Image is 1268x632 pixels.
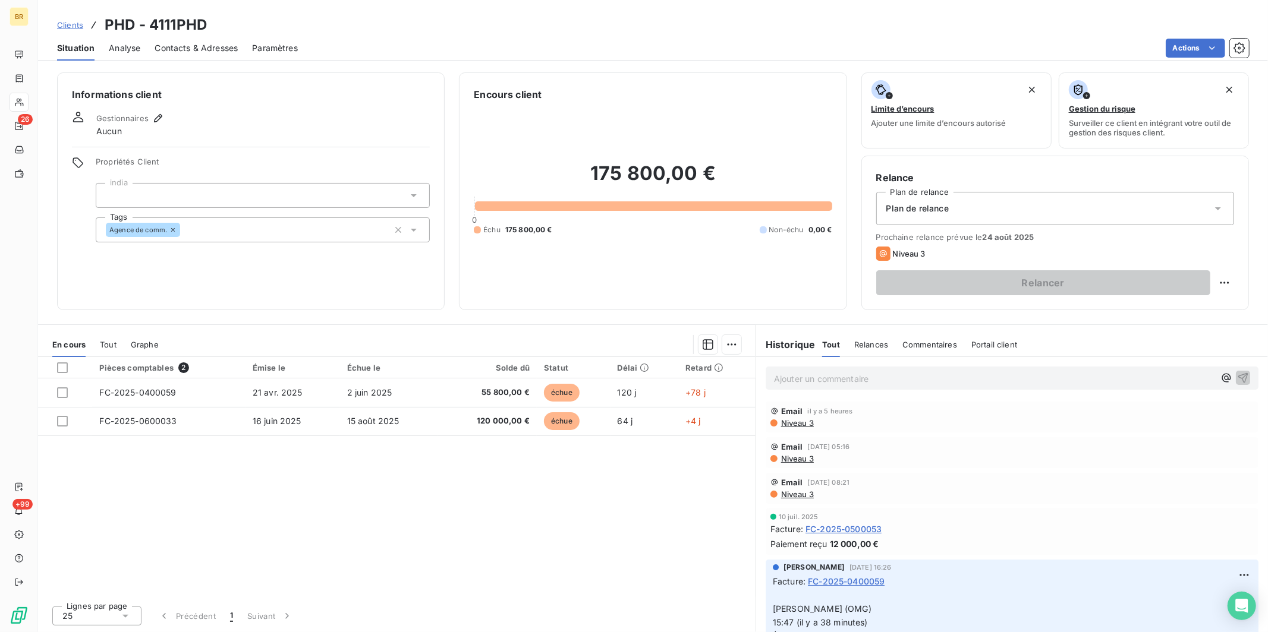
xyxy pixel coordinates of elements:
span: Gestionnaires [96,113,149,123]
h6: Historique [756,337,816,352]
img: Logo LeanPay [10,606,29,625]
span: 15:47 (il y a 38 minutes) [773,617,868,627]
span: Facture : [773,575,806,587]
span: Ajouter une limite d’encours autorisé [871,118,1006,128]
span: FC-2025-0400059 [808,575,885,587]
span: 64 j [618,416,633,426]
span: 16 juin 2025 [253,416,301,426]
span: +78 j [685,387,706,397]
span: Tout [822,340,840,349]
button: Gestion du risqueSurveiller ce client en intégrant votre outil de gestion des risques client. [1059,72,1249,148]
span: 2 [178,362,189,373]
a: 26 [10,116,28,135]
span: 2 juin 2025 [347,387,392,397]
span: [DATE] 16:26 [849,564,892,571]
div: Échue le [347,363,431,372]
span: Paiement reçu [770,538,827,550]
span: [PERSON_NAME] [784,562,845,573]
span: Propriétés Client [96,157,430,173]
button: Précédent [151,603,223,628]
span: Plan de relance [886,203,949,214]
span: FC-2025-0600033 [99,416,177,426]
span: Niveau 3 [893,249,926,258]
span: Contacts & Adresses [155,42,238,54]
span: échue [544,412,580,430]
button: Suivant [240,603,300,628]
span: En cours [52,340,86,349]
span: 10 juil. 2025 [779,513,819,520]
span: 55 800,00 € [445,387,530,399]
span: 26 [18,114,33,125]
span: Tout [100,340,117,349]
span: 25 [62,610,73,622]
span: Limite d’encours [871,104,935,113]
span: Niveau 3 [780,489,814,499]
h3: PHD - 4111PHD [105,14,207,36]
span: +4 j [685,416,701,426]
h6: Encours client [474,87,542,102]
span: Échu [483,225,501,235]
span: 175 800,00 € [505,225,552,235]
span: FC-2025-0400059 [99,387,176,397]
h6: Informations client [72,87,430,102]
span: [PERSON_NAME] (OMG) [773,603,871,614]
span: Surveiller ce client en intégrant votre outil de gestion des risques client. [1069,118,1239,137]
span: Facture : [770,523,803,535]
span: Niveau 3 [780,454,814,463]
span: [DATE] 08:21 [808,479,850,486]
span: Commentaires [902,340,957,349]
div: Délai [618,363,672,372]
button: 1 [223,603,240,628]
div: Solde dû [445,363,530,372]
div: BR [10,7,29,26]
span: 120 000,00 € [445,415,530,427]
span: 1 [230,610,233,622]
span: Situation [57,42,95,54]
h6: Relance [876,170,1234,185]
span: Graphe [131,340,159,349]
span: 15 août 2025 [347,416,399,426]
span: Relances [854,340,888,349]
span: FC-2025-0500053 [806,523,882,535]
div: Émise le [253,363,333,372]
span: Email [781,478,803,487]
span: Niveau 3 [780,418,814,428]
span: 12 000,00 € [830,538,879,550]
a: Clients [57,19,83,31]
div: Open Intercom Messenger [1228,592,1256,620]
span: Email [781,406,803,416]
span: Analyse [109,42,140,54]
div: Retard [685,363,748,372]
div: Pièces comptables [99,362,238,373]
button: Relancer [876,270,1210,295]
span: 120 j [618,387,637,397]
span: Non-échu [769,225,804,235]
span: Clients [57,20,83,30]
button: Limite d’encoursAjouter une limite d’encours autorisé [861,72,1052,148]
span: Agence de comm. [109,226,167,233]
input: Ajouter une valeur [180,225,190,235]
span: +99 [12,499,33,510]
span: 24 août 2025 [983,232,1034,242]
span: 0 [472,215,477,225]
span: 0,00 € [808,225,832,235]
span: [DATE] 05:16 [808,443,850,450]
div: Statut [544,363,603,372]
h2: 175 800,00 € [474,162,832,197]
input: Ajouter une valeur [106,190,115,201]
span: 21 avr. 2025 [253,387,303,397]
span: Email [781,442,803,451]
span: Prochaine relance prévue le [876,232,1234,242]
button: Actions [1166,39,1225,58]
span: Aucun [96,125,122,137]
span: Portail client [971,340,1017,349]
span: il y a 5 heures [808,407,852,415]
span: Paramètres [252,42,298,54]
span: échue [544,384,580,402]
span: Gestion du risque [1069,104,1135,113]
